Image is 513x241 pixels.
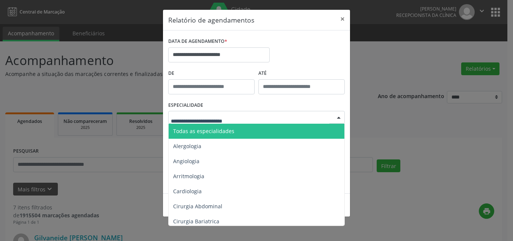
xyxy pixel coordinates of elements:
label: DATA DE AGENDAMENTO [168,36,227,47]
span: Cirurgia Abdominal [173,203,222,210]
span: Cardiologia [173,188,202,195]
label: ESPECIALIDADE [168,100,203,111]
span: Todas as especialidades [173,127,234,135]
label: ATÉ [258,68,345,79]
span: Arritmologia [173,173,204,180]
h5: Relatório de agendamentos [168,15,254,25]
span: Alergologia [173,142,201,150]
label: De [168,68,255,79]
span: Cirurgia Bariatrica [173,218,219,225]
button: Close [335,10,350,28]
span: Angiologia [173,158,199,165]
